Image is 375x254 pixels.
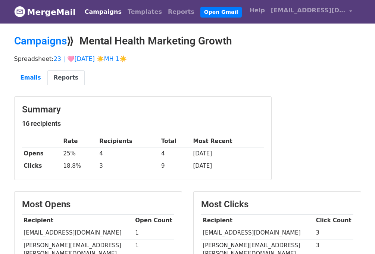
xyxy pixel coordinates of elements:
[14,70,47,86] a: Emails
[14,35,67,47] a: Campaigns
[338,218,375,254] iframe: Chat Widget
[62,135,98,148] th: Rate
[47,70,85,86] a: Reports
[22,227,134,239] td: [EMAIL_ADDRESS][DOMAIN_NAME]
[62,160,98,172] td: 18.8%
[314,214,353,227] th: Click Count
[97,148,159,160] td: 4
[159,148,191,160] td: 4
[97,160,159,172] td: 3
[125,4,165,19] a: Templates
[62,148,98,160] td: 25%
[22,104,264,115] h3: Summary
[22,199,174,210] h3: Most Opens
[159,135,191,148] th: Total
[54,55,127,62] a: 23 | 🩷[DATE] ☀️MH 1☀️
[165,4,197,19] a: Reports
[22,214,134,227] th: Recipient
[201,227,314,239] td: [EMAIL_ADDRESS][DOMAIN_NAME]
[134,227,174,239] td: 1
[14,35,361,47] h2: ⟫ Mental Health Marketing Growth
[14,4,76,20] a: MergeMail
[268,3,355,21] a: [EMAIL_ADDRESS][DOMAIN_NAME]
[159,160,191,172] td: 9
[314,227,353,239] td: 3
[14,55,361,63] p: Spreadsheet:
[82,4,125,19] a: Campaigns
[22,160,62,172] th: Clicks
[97,135,159,148] th: Recipients
[14,6,25,17] img: MergeMail logo
[22,148,62,160] th: Opens
[134,214,174,227] th: Open Count
[271,6,346,15] span: [EMAIL_ADDRESS][DOMAIN_NAME]
[201,214,314,227] th: Recipient
[201,199,353,210] h3: Most Clicks
[247,3,268,18] a: Help
[191,135,264,148] th: Most Recent
[191,160,264,172] td: [DATE]
[22,120,264,128] h5: 16 recipients
[200,7,242,18] a: Open Gmail
[191,148,264,160] td: [DATE]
